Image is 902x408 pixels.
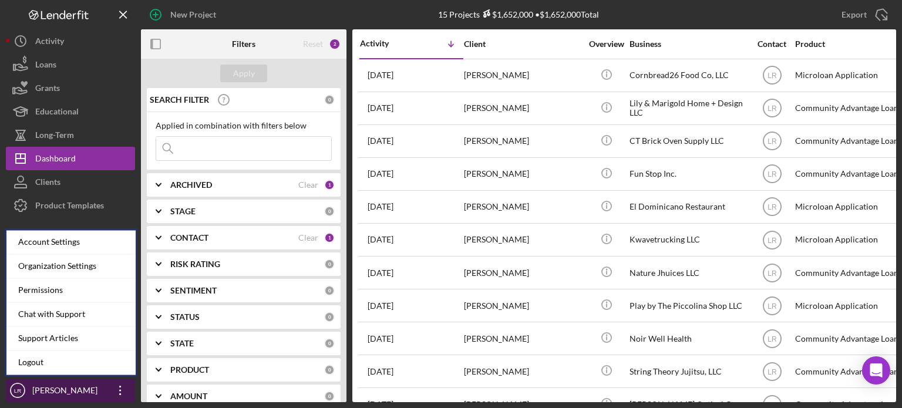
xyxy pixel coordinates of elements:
div: [PERSON_NAME] [464,356,581,387]
div: [PERSON_NAME] [464,93,581,124]
button: Product Templates [6,194,135,217]
div: 0 [324,312,335,322]
div: Reset [303,39,323,49]
button: Export [830,3,896,26]
div: 1 [324,180,335,190]
text: LR [768,72,777,80]
div: CT Brick Oven Supply LLC [630,126,747,157]
button: Clients [6,170,135,194]
div: 0 [324,391,335,402]
button: Educational [6,100,135,123]
text: LR [768,137,777,146]
div: Clear [298,233,318,242]
b: PRODUCT [170,365,209,375]
div: 0 [324,285,335,296]
div: Apply [233,65,255,82]
b: STATE [170,339,194,348]
b: SEARCH FILTER [150,95,209,104]
div: Organization Settings [6,254,136,278]
div: Activity [360,39,412,48]
div: Contact [750,39,794,49]
text: LR [768,236,777,244]
div: [PERSON_NAME] [464,323,581,354]
time: 2025-08-26 21:07 [368,301,393,311]
div: 0 [324,259,335,269]
div: Product Templates [35,194,104,220]
button: Dashboard [6,147,135,170]
div: Educational [35,100,79,126]
div: 15 Projects • $1,652,000 Total [438,9,599,19]
div: Open Intercom Messenger [862,356,890,385]
button: Apply [220,65,267,82]
div: Nature Jhuices LLC [630,257,747,288]
a: Support Articles [6,326,136,350]
div: 0 [324,338,335,349]
b: ARCHIVED [170,180,212,190]
button: Loans [6,53,135,76]
div: Export [842,3,867,26]
div: [PERSON_NAME] [464,60,581,91]
text: LR [768,335,777,343]
time: 2025-09-05 22:01 [368,103,393,113]
button: LR[PERSON_NAME] [6,379,135,402]
time: 2025-08-26 15:56 [368,334,393,343]
div: 1 [324,232,335,243]
time: 2025-09-03 19:07 [368,202,393,211]
div: Applied in combination with filters below [156,121,332,130]
b: CONTACT [170,233,208,242]
div: [PERSON_NAME] [464,126,581,157]
div: Permissions [6,278,136,302]
text: LR [14,387,21,394]
div: Business [630,39,747,49]
b: STAGE [170,207,196,216]
b: Filters [232,39,255,49]
div: Grants [35,76,60,103]
div: Activity [35,29,64,56]
div: Loans [35,53,56,79]
div: [PERSON_NAME] [464,257,581,288]
div: Fun Stop Inc. [630,159,747,190]
div: 0 [324,206,335,217]
time: 2025-09-06 08:54 [368,70,393,80]
button: New Project [141,3,228,26]
time: 2025-09-05 21:01 [368,136,393,146]
button: Grants [6,76,135,100]
div: Kwavetrucking LLC [630,224,747,255]
div: Dashboard [35,147,76,173]
div: Chat with Support [6,302,136,326]
a: Logout [6,350,136,375]
text: LR [768,269,777,277]
div: Cornbread26 Food Co, LLC [630,60,747,91]
div: Client [464,39,581,49]
div: Play by The Piccolina Shop LLC [630,290,747,321]
div: [PERSON_NAME] [29,379,106,405]
text: LR [768,104,777,113]
div: Overview [584,39,628,49]
div: Clear [298,180,318,190]
div: [PERSON_NAME] [464,224,581,255]
text: LR [768,203,777,211]
div: Lily & Marigold Home + Design LLC [630,93,747,124]
button: Long-Term [6,123,135,147]
div: Noir Well Health [630,323,747,354]
time: 2025-09-03 17:57 [368,235,393,244]
time: 2025-09-04 21:51 [368,169,393,178]
b: SENTIMENT [170,286,217,295]
div: Long-Term [35,123,74,150]
button: Activity [6,29,135,53]
div: 0 [324,95,335,105]
div: $1,652,000 [480,9,533,19]
text: LR [768,367,777,376]
text: LR [768,170,777,178]
b: RISK RATING [170,259,220,269]
div: String Theory Jujitsu, LLC [630,356,747,387]
time: 2025-08-24 19:24 [368,367,393,376]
